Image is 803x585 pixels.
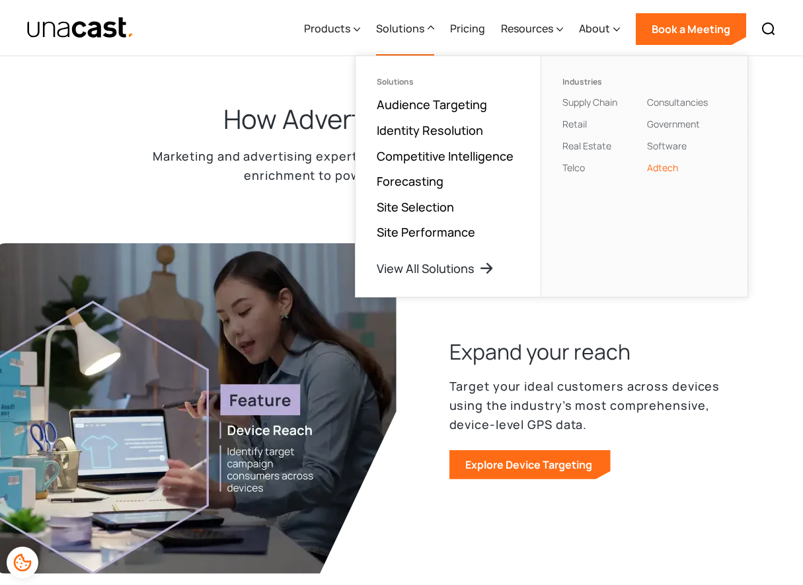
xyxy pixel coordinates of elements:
[377,148,514,164] a: Competitive Intelligence
[26,17,134,40] a: home
[647,96,708,108] a: Consultancies
[562,118,587,130] a: Retail
[26,17,134,40] img: Unacast text logo
[376,2,434,56] div: Solutions
[562,77,642,87] div: Industries
[562,96,617,108] a: Supply Chain
[7,547,38,578] div: Cookie Preferences
[562,161,585,174] a: Telco
[377,77,519,87] div: Solutions
[562,139,611,152] a: Real Estate
[449,337,631,366] h3: Expand your reach
[376,20,424,36] div: Solutions
[377,260,494,276] a: View All Solutions
[377,97,487,112] a: Audience Targeting
[377,224,475,240] a: Site Performance
[579,20,610,36] div: About
[501,20,553,36] div: Resources
[355,56,748,297] nav: Solutions
[377,173,443,189] a: Forecasting
[223,102,580,136] h2: How Advertisers Use Unacast
[450,2,485,56] a: Pricing
[137,147,666,185] p: Marketing and advertising experts use Unacast mobility data and consumer data enrichment to power...
[636,13,746,45] a: Book a Meeting
[449,377,751,434] p: Target your ideal customers across devices using the industry’s most comprehensive, device-level ...
[647,139,687,152] a: Software
[377,122,483,138] a: Identity Resolution
[377,199,454,215] a: Site Selection
[761,21,777,37] img: Search icon
[449,450,611,479] a: Explore Device Targeting
[304,20,350,36] div: Products
[501,2,563,56] div: Resources
[579,2,620,56] div: About
[647,161,678,174] a: Adtech
[304,2,360,56] div: Products
[647,118,700,130] a: Government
